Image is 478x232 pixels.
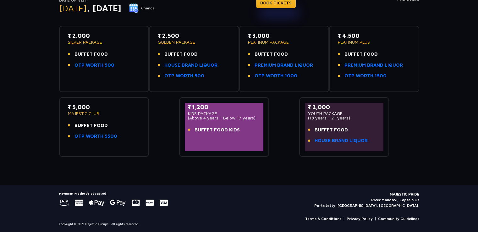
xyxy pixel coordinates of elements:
button: Change [129,3,155,13]
p: ₹ 2,500 [158,31,230,40]
p: ₹ 2,000 [68,31,140,40]
span: BUFFET FOOD [164,51,198,58]
p: KIDS PACKAGE [188,111,261,116]
a: PREMIUM BRAND LIQUOR [255,62,313,69]
p: PLATINUM PACKAGE [248,40,321,44]
span: BUFFET FOOD [255,51,288,58]
p: ₹ 1,200 [188,103,261,111]
a: OTP WORTH 500 [74,62,114,69]
p: ₹ 5,000 [68,103,140,111]
p: PLATINUM PLUS [338,40,410,44]
a: OTP WORTH 1500 [344,72,387,80]
a: HOUSE BRAND LIQUOR [164,62,217,69]
a: HOUSE BRAND LIQUOR [315,137,368,144]
a: Terms & Conditions [305,216,341,222]
span: BUFFET FOOD [315,126,348,134]
span: [DATE] [59,3,87,13]
a: Privacy Policy [347,216,373,222]
h5: Payment Methods accepted [59,191,168,195]
span: BUFFET FOOD [74,122,108,129]
p: (Above 4 years - Below 17 years) [188,116,261,120]
a: PREMIUM BRAND LIQUOR [344,62,403,69]
p: (18 years - 21 years) [308,116,381,120]
p: Copyright © 2021 Majestic Groups . All rights reserved. [59,222,139,226]
a: OTP WORTH 5500 [74,133,117,140]
p: MAJESTIC CLUB [68,111,140,116]
p: MAJESTIC PRIDE River Mandovi, Captain Of Ports Jetty, [GEOGRAPHIC_DATA], [GEOGRAPHIC_DATA]. [314,191,419,208]
p: SILVER PACKAGE [68,40,140,44]
span: , [DATE] [87,3,121,13]
p: ₹ 3,000 [248,31,321,40]
span: BUFFET FOOD [344,51,378,58]
a: Community Guidelines [378,216,419,222]
p: ₹ 4,500 [338,31,410,40]
a: OTP WORTH 500 [164,72,204,80]
span: BUFFET FOOD [74,51,108,58]
p: GOLDEN PACKAGE [158,40,230,44]
a: OTP WORTH 1000 [255,72,297,80]
span: BUFFET FOOD KIDS [195,126,240,134]
p: ₹ 2,000 [308,103,381,111]
p: YOUTH PACKAGE [308,111,381,116]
